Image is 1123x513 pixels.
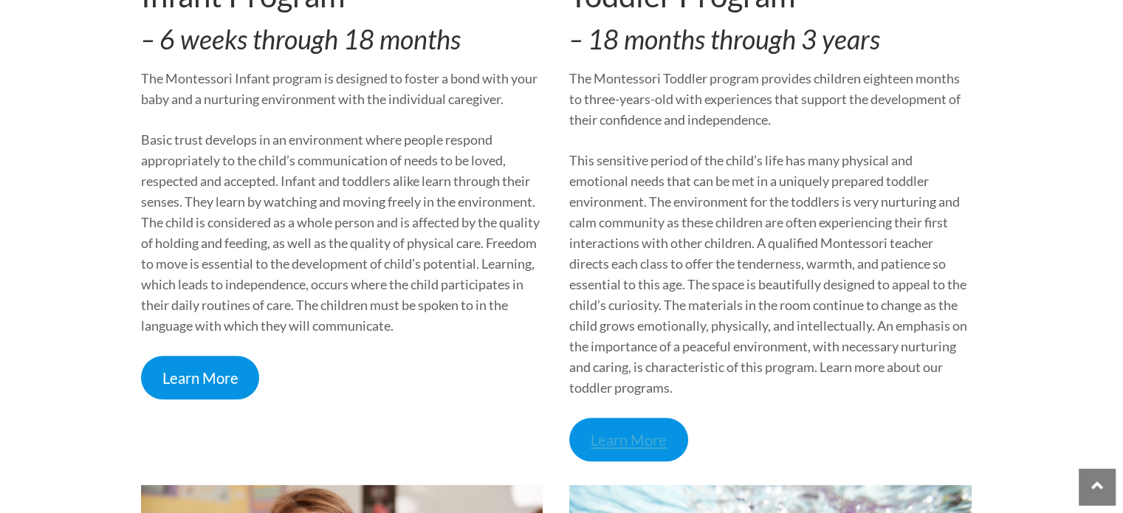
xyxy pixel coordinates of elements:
[141,129,543,336] p: Basic trust develops in an environment where people respond appropriately to the child’s communic...
[141,23,461,55] em: – 6 weeks through 18 months
[141,68,543,109] p: The Montessori Infant program is designed to foster a bond with your baby and a nurturing environ...
[569,23,880,55] em: – 18 months through 3 years
[569,150,972,398] p: This sensitive period of the child’s life has many physical and emotional needs that can be met i...
[569,68,972,130] p: The Montessori Toddler program provides children eighteen months to three-years-old with experien...
[569,418,688,461] a: Learn More
[141,356,260,399] a: Learn More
